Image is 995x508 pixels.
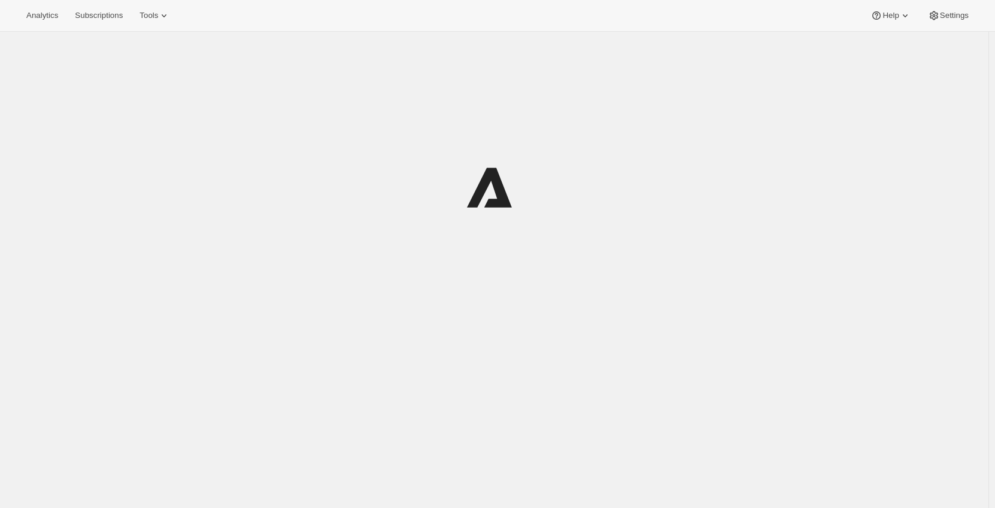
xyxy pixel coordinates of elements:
span: Analytics [26,11,58,20]
span: Tools [139,11,158,20]
button: Tools [132,7,177,24]
span: Subscriptions [75,11,123,20]
span: Settings [940,11,969,20]
button: Help [863,7,918,24]
button: Subscriptions [68,7,130,24]
button: Settings [921,7,976,24]
span: Help [882,11,899,20]
button: Analytics [19,7,65,24]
